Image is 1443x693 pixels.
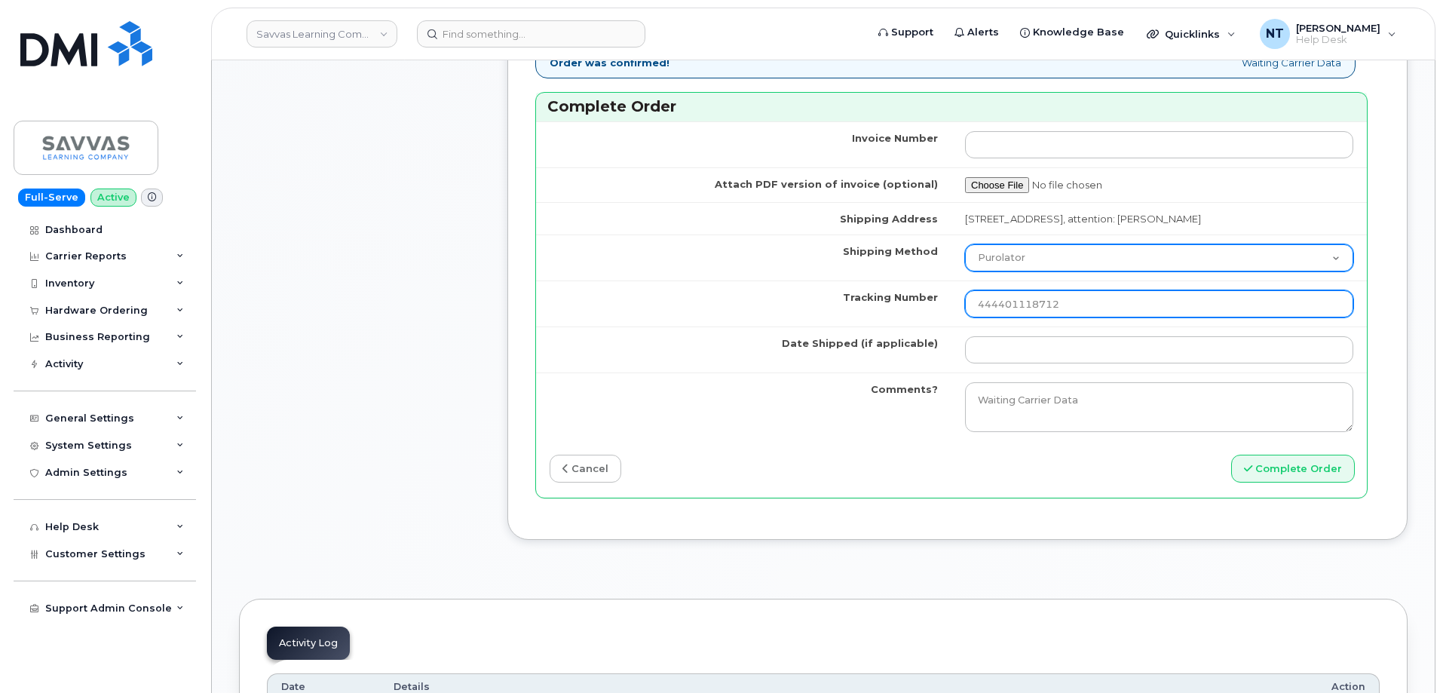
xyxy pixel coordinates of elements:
a: Alerts [944,17,1009,48]
iframe: Messenger Launcher [1377,627,1432,682]
label: Comments? [871,382,938,397]
a: cancel [550,455,621,483]
label: Tracking Number [843,290,938,305]
span: Alerts [967,25,999,40]
label: Shipping Address [840,212,938,226]
span: [PERSON_NAME] [1296,22,1380,34]
textarea: Waiting Carrier Data [965,382,1353,432]
div: Quicklinks [1136,19,1246,49]
span: Support [891,25,933,40]
div: Nicholas Taylor [1249,19,1407,49]
label: Date Shipped (if applicable) [782,336,938,351]
strong: Order was confirmed! [550,56,669,70]
input: Find something... [417,20,645,48]
a: Knowledge Base [1009,17,1135,48]
label: Shipping Method [843,244,938,259]
button: Complete Order [1231,455,1355,483]
td: [STREET_ADDRESS], attention: [PERSON_NAME] [951,202,1367,235]
a: Savvas Learning Company LLC [247,20,397,48]
label: Invoice Number [852,131,938,146]
h3: Complete Order [547,97,1356,117]
span: Quicklinks [1165,28,1220,40]
span: NT [1266,25,1284,43]
label: Attach PDF version of invoice (optional) [715,177,938,192]
div: Waiting Carrier Data [535,48,1356,78]
span: Knowledge Base [1033,25,1124,40]
a: Support [868,17,944,48]
span: Help Desk [1296,34,1380,46]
